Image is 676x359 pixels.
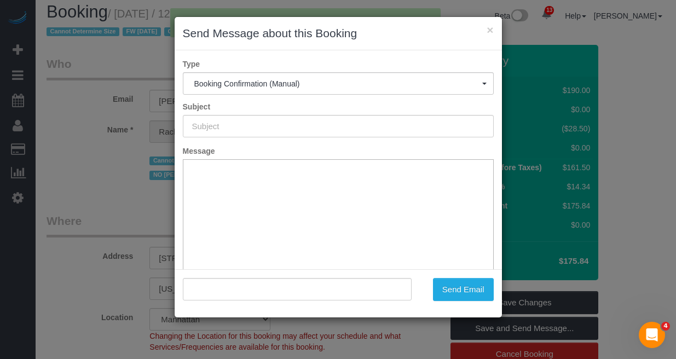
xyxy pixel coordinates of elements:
[433,278,494,301] button: Send Email
[661,322,670,331] span: 4
[194,79,482,88] span: Booking Confirmation (Manual)
[183,25,494,42] h3: Send Message about this Booking
[639,322,665,348] iframe: Intercom live chat
[183,72,494,95] button: Booking Confirmation (Manual)
[183,115,494,137] input: Subject
[183,160,493,331] iframe: Rich Text Editor, editor1
[175,146,502,157] label: Message
[487,24,493,36] button: ×
[175,59,502,70] label: Type
[175,101,502,112] label: Subject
